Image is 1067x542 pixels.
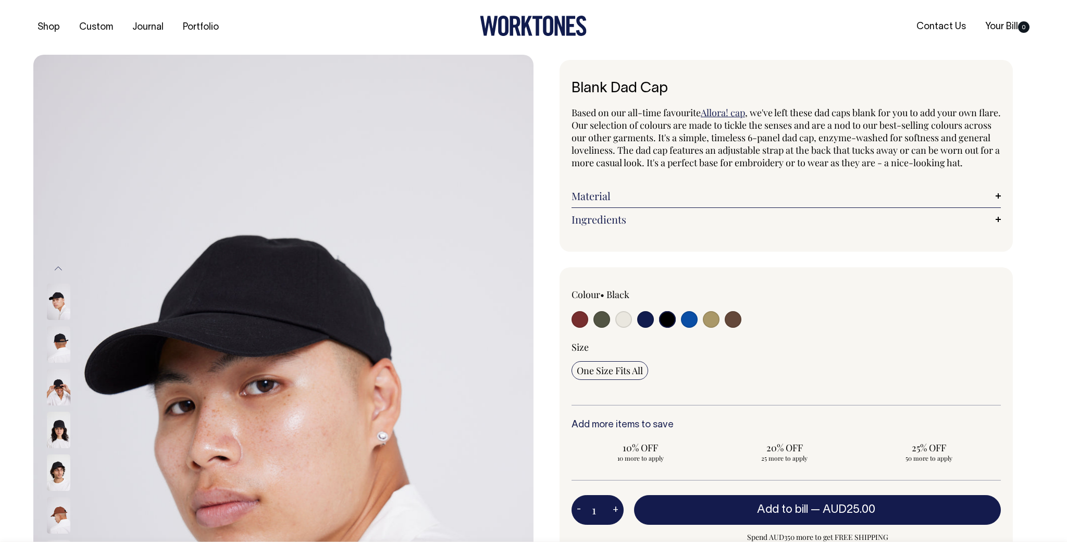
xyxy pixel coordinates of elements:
[51,257,66,280] button: Previous
[912,18,970,35] a: Contact Us
[634,495,1001,524] button: Add to bill —AUD25.00
[721,441,849,454] span: 20% OFF
[572,420,1001,430] h6: Add more items to save
[572,106,1001,169] span: , we've left these dad caps blank for you to add your own flare. Our selection of colours are mad...
[47,284,70,320] img: black
[572,106,701,119] span: Based on our all-time favourite
[572,190,1001,202] a: Material
[572,288,743,301] div: Colour
[716,438,854,465] input: 20% OFF 25 more to apply
[47,369,70,405] img: black
[577,364,643,377] span: One Size Fits All
[757,504,808,515] span: Add to bill
[47,326,70,363] img: black
[823,504,875,515] span: AUD25.00
[179,19,223,36] a: Portfolio
[572,341,1001,353] div: Size
[577,441,704,454] span: 10% OFF
[607,500,624,521] button: +
[701,106,745,119] a: Allora! cap
[47,454,70,491] img: black
[128,19,168,36] a: Journal
[811,504,878,515] span: —
[600,288,604,301] span: •
[47,412,70,448] img: black
[75,19,117,36] a: Custom
[572,361,648,380] input: One Size Fits All
[572,213,1001,226] a: Ingredients
[572,438,710,465] input: 10% OFF 10 more to apply
[572,500,586,521] button: -
[606,288,629,301] label: Black
[865,441,992,454] span: 25% OFF
[47,497,70,534] img: chocolate
[33,19,64,36] a: Shop
[577,454,704,462] span: 10 more to apply
[572,81,1001,97] h1: Blank Dad Cap
[865,454,992,462] span: 50 more to apply
[721,454,849,462] span: 25 more to apply
[860,438,998,465] input: 25% OFF 50 more to apply
[981,18,1034,35] a: Your Bill0
[1018,21,1029,33] span: 0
